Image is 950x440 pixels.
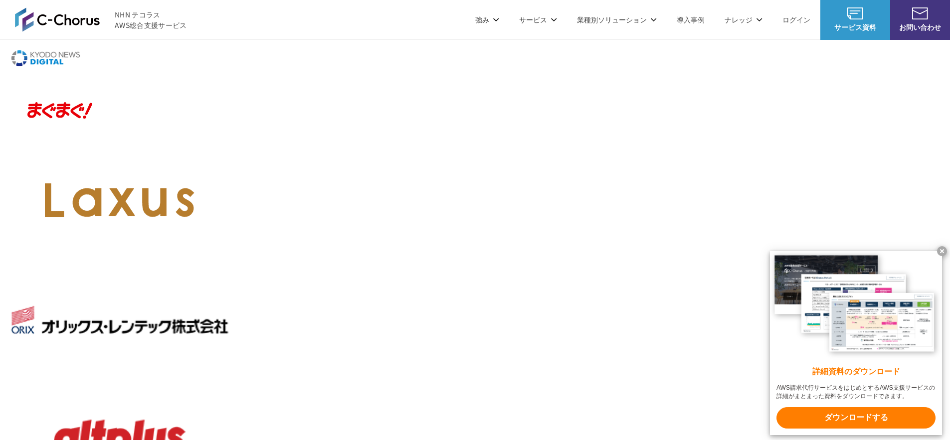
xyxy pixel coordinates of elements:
[15,7,187,31] a: AWS総合支援サービス C-Chorus NHN テコラスAWS総合支援サービス
[776,407,936,429] x-t: ダウンロードする
[820,22,890,32] span: サービス資料
[115,9,187,30] span: NHN テコラス AWS総合支援サービス
[677,14,705,25] a: 導入事例
[15,7,100,31] img: AWS総合支援サービス C-Chorus
[770,251,942,435] a: 詳細資料のダウンロード AWS請求代行サービスをはじめとするAWS支援サービスの詳細がまとまった資料をダウンロードできます。 ダウンロードする
[776,366,936,378] x-t: 詳細資料のダウンロード
[475,14,499,25] p: 強み
[519,14,557,25] p: サービス
[890,22,950,32] span: お問い合わせ
[577,14,657,25] p: 業種別ソリューション
[725,14,762,25] p: ナレッジ
[847,7,863,19] img: AWS総合支援サービス C-Chorus サービス資料
[912,7,928,19] img: お問い合わせ
[776,384,936,401] x-t: AWS請求代行サービスをはじめとするAWS支援サービスの詳細がまとまった資料をダウンロードできます。
[782,14,810,25] a: ログイン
